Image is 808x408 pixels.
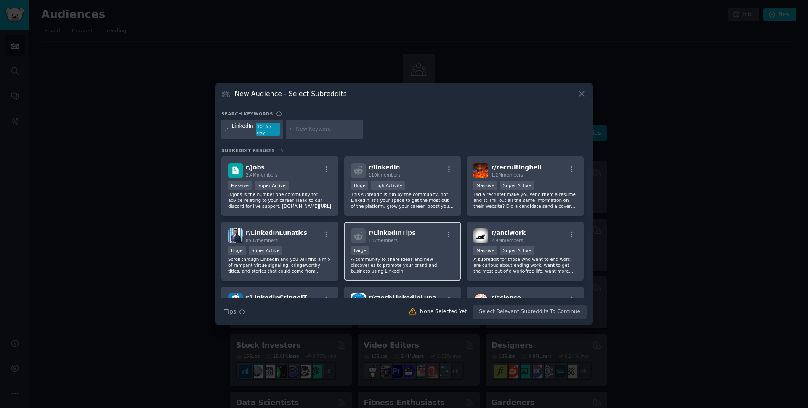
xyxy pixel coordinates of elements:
div: Super Active [500,181,534,190]
h3: New Audience - Select Subreddits [235,89,347,98]
img: LinkedInLunatics [228,228,243,243]
p: A community to share ideas and new discoveries to promote your brand and business using LinkedIn. [351,256,454,274]
div: High Activity [371,181,405,190]
span: r/ recruitinghell [491,164,541,171]
p: This subreddit is run by the community, not LinkedIn. It's your space to get the most out of the ... [351,191,454,209]
span: 15 [278,148,284,153]
span: 110k members [369,172,401,177]
div: Super Active [500,246,534,255]
img: science [473,293,488,308]
div: 1016 / day [256,123,280,136]
div: None Selected Yet [420,308,467,316]
div: Huge [351,181,369,190]
span: r/ science [491,294,521,301]
div: Massive [473,246,497,255]
div: Massive [473,181,497,190]
span: r/ LinkedInCringeIT [246,294,307,301]
p: Did a recruiter make you send them a resume and still fill out all the same information on their ... [473,191,577,209]
input: New Keyword [296,126,360,133]
span: r/ LinkedInLunatics [246,229,307,236]
span: 850k members [246,238,278,243]
p: Scroll through LinkedIn and you will find a mix of rampant virtue signaling, cringeworthy titles,... [228,256,332,274]
img: LinkedInCringeIT [228,293,243,308]
p: /r/jobs is the number one community for advice relating to your career. Head to our discord for l... [228,191,332,209]
span: r/ antiwork [491,229,526,236]
p: A subreddit for those who want to end work, are curious about ending work, want to get the most o... [473,256,577,274]
span: 14k members [369,238,398,243]
span: 2.9M members [491,238,523,243]
div: Super Active [249,246,283,255]
div: Large [351,246,369,255]
img: czechLinkedinLunatics [351,293,366,308]
img: antiwork [473,228,488,243]
h3: Search keywords [221,111,273,117]
span: r/ jobs [246,164,265,171]
span: 2.4M members [246,172,278,177]
div: Huge [228,246,246,255]
span: Tips [224,307,236,316]
button: Tips [221,304,248,319]
span: Subreddit Results [221,148,275,153]
span: r/ czechLinkedinLunatics [369,294,449,301]
div: Super Active [255,181,289,190]
span: r/ linkedin [369,164,400,171]
span: r/ LinkedInTips [369,229,416,236]
div: LinkedIn [232,123,253,136]
img: jobs [228,163,243,178]
div: Massive [228,181,252,190]
img: recruitinghell [473,163,488,178]
span: 1.2M members [491,172,523,177]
